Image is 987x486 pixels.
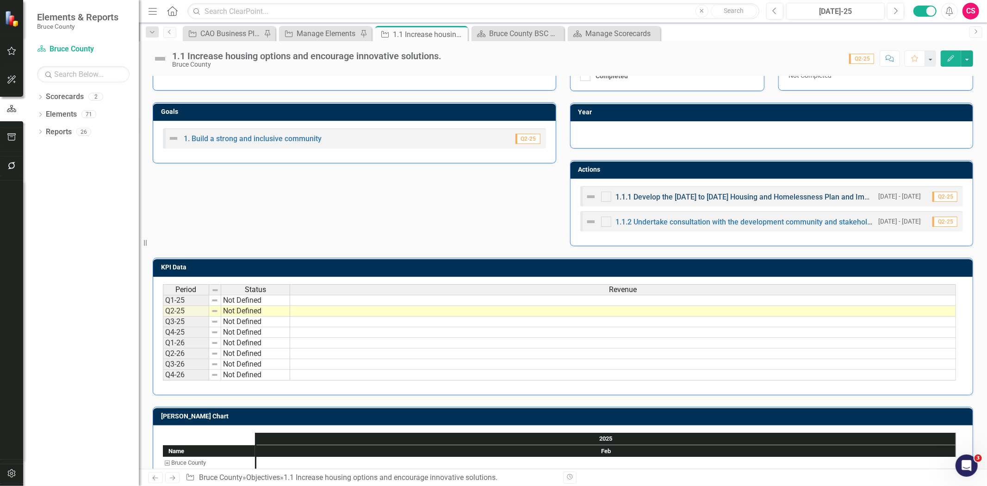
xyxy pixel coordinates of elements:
[585,191,596,202] img: Not Defined
[163,445,255,457] div: Name
[789,6,881,17] div: [DATE]-25
[37,44,130,55] a: Bruce County
[185,28,261,39] a: CAO Business Plan Initiatives
[163,295,209,306] td: Q1-25
[168,133,179,144] img: Not Defined
[163,349,209,359] td: Q2-26
[570,28,658,39] a: Manage Scorecards
[779,63,973,90] div: Not Completed
[163,359,209,370] td: Q3-26
[76,128,91,136] div: 26
[256,433,956,445] div: 2025
[256,445,956,457] div: Feb
[46,92,84,102] a: Scorecards
[221,317,290,327] td: Not Defined
[46,127,72,137] a: Reports
[88,93,103,101] div: 2
[393,29,466,40] div: 1.1 Increase housing options and encourage innovative solutions.
[515,134,540,144] span: Q2-25
[609,286,637,294] span: Revenue
[578,166,968,173] h3: Actions
[849,54,874,64] span: Q2-25
[975,455,982,462] span: 3
[5,10,21,26] img: ClearPoint Strategy
[211,307,218,315] img: 8DAGhfEEPCf229AAAAAElFTkSuQmCC
[153,51,168,66] img: Not Defined
[245,286,266,294] span: Status
[932,217,957,227] span: Q2-25
[221,295,290,306] td: Not Defined
[246,473,280,482] a: Objectives
[211,350,218,357] img: 8DAGhfEEPCf229AAAAAElFTkSuQmCC
[585,28,658,39] div: Manage Scorecards
[489,28,562,39] div: Bruce County BSC Welcome Page
[211,339,218,347] img: 8DAGhfEEPCf229AAAAAElFTkSuQmCC
[161,108,551,115] h3: Goals
[221,359,290,370] td: Not Defined
[284,473,497,482] div: 1.1 Increase housing options and encourage innovative solutions.
[281,28,358,39] a: Manage Elements
[187,3,759,19] input: Search ClearPoint...
[37,23,118,30] small: Bruce County
[199,473,242,482] a: Bruce County
[616,193,953,201] a: 1.1.1 Develop the [DATE] to [DATE] Housing and Homelessness Plan and Implement Identified actions.
[186,473,556,483] div: » »
[221,349,290,359] td: Not Defined
[221,327,290,338] td: Not Defined
[211,297,218,304] img: 8DAGhfEEPCf229AAAAAElFTkSuQmCC
[474,28,562,39] a: Bruce County BSC Welcome Page
[163,370,209,380] td: Q4-26
[163,317,209,327] td: Q3-25
[46,109,77,120] a: Elements
[786,3,885,19] button: [DATE]-25
[585,216,596,227] img: Not Defined
[163,457,255,469] div: Bruce County
[172,51,441,61] div: 1.1 Increase housing options and encourage innovative solutions.
[211,361,218,368] img: 8DAGhfEEPCf229AAAAAElFTkSuQmCC
[297,28,358,39] div: Manage Elements
[211,329,218,336] img: 8DAGhfEEPCf229AAAAAElFTkSuQmCC
[163,327,209,338] td: Q4-25
[172,61,441,68] div: Bruce County
[221,306,290,317] td: Not Defined
[176,286,197,294] span: Period
[711,5,757,18] button: Search
[724,7,744,14] span: Search
[171,457,206,469] div: Bruce County
[956,455,978,477] iframe: Intercom live chat
[221,370,290,380] td: Not Defined
[37,66,130,82] input: Search Below...
[962,3,979,19] button: CS
[878,192,921,201] small: [DATE] - [DATE]
[878,217,921,226] small: [DATE] - [DATE]
[161,264,968,271] h3: KPI Data
[81,111,96,118] div: 71
[932,192,957,202] span: Q2-25
[211,287,219,294] img: 8DAGhfEEPCf229AAAAAElFTkSuQmCC
[37,12,118,23] span: Elements & Reports
[163,306,209,317] td: Q2-25
[211,318,218,325] img: 8DAGhfEEPCf229AAAAAElFTkSuQmCC
[200,28,261,39] div: CAO Business Plan Initiatives
[221,338,290,349] td: Not Defined
[184,134,322,143] a: 1. Build a strong and inclusive community
[163,338,209,349] td: Q1-26
[211,371,218,379] img: 8DAGhfEEPCf229AAAAAElFTkSuQmCC
[578,109,968,116] h3: Year
[161,413,968,420] h3: [PERSON_NAME] Chart
[163,457,255,469] div: Task: Bruce County Start date: 2025-02-01 End date: 2025-02-02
